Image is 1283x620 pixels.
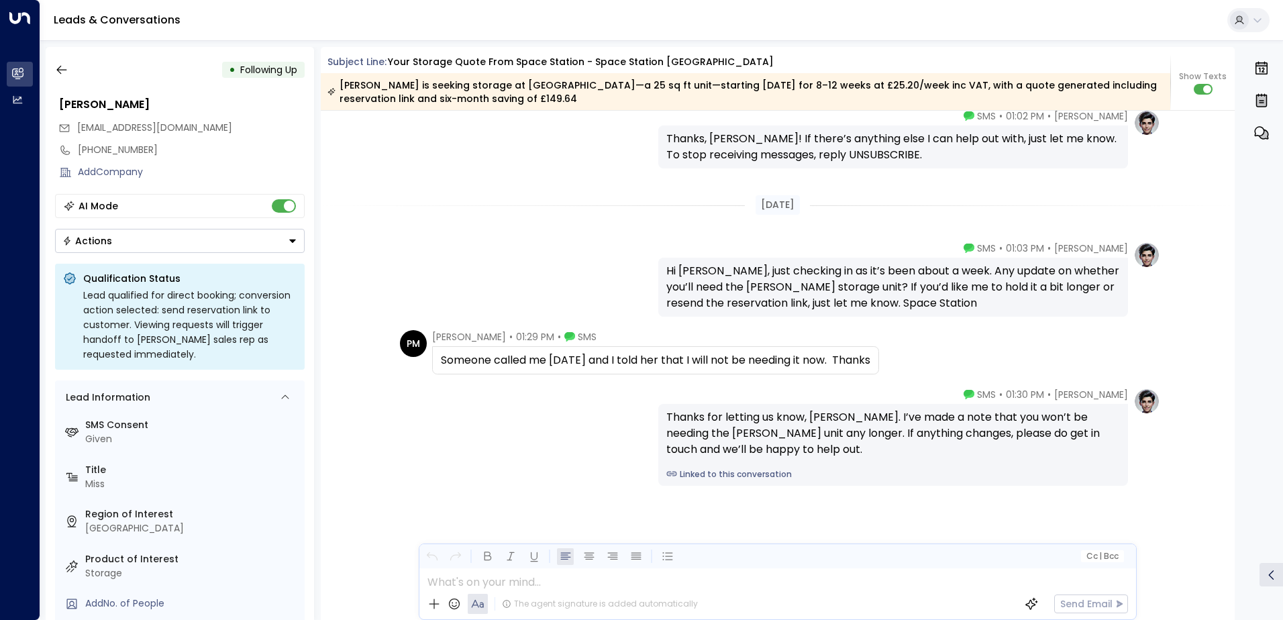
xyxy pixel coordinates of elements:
div: Actions [62,235,112,247]
button: Cc|Bcc [1080,550,1123,563]
span: SMS [977,388,996,401]
div: The agent signature is added automatically [502,598,698,610]
button: Undo [423,548,440,565]
span: SMS [578,330,597,344]
img: profile-logo.png [1133,388,1160,415]
a: Linked to this conversation [666,468,1120,480]
div: Thanks for letting us know, [PERSON_NAME]. I’ve made a note that you won’t be needing the [PERSON... [666,409,1120,458]
label: Product of Interest [85,552,299,566]
span: 01:03 PM [1006,242,1044,255]
div: Thanks, [PERSON_NAME]! If there’s anything else I can help out with, just let me know. To stop re... [666,131,1120,163]
span: SMS [977,242,996,255]
span: [PERSON_NAME] [1054,388,1128,401]
div: Lead qualified for direct booking; conversion action selected: send reservation link to customer.... [83,288,297,362]
label: Region of Interest [85,507,299,521]
div: [GEOGRAPHIC_DATA] [85,521,299,535]
span: [PERSON_NAME] [432,330,506,344]
button: Redo [447,548,464,565]
div: Your storage quote from Space Station - Space Station [GEOGRAPHIC_DATA] [388,55,774,69]
span: • [999,242,1003,255]
span: Show Texts [1179,70,1227,83]
label: SMS Consent [85,418,299,432]
span: 01:29 PM [516,330,554,344]
img: profile-logo.png [1133,242,1160,268]
div: Hi [PERSON_NAME], just checking in as it’s been about a week. Any update on whether you’ll need t... [666,263,1120,311]
div: [PERSON_NAME] is seeking storage at [GEOGRAPHIC_DATA]—a 25 sq ft unit—starting [DATE] for 8–12 we... [327,79,1163,105]
span: 01:30 PM [1006,388,1044,401]
span: • [1047,242,1051,255]
div: Storage [85,566,299,580]
span: | [1099,552,1102,561]
div: [DATE] [756,195,800,215]
span: • [509,330,513,344]
button: Actions [55,229,305,253]
span: Cc Bcc [1086,552,1118,561]
div: [PERSON_NAME] [59,97,305,113]
p: Qualification Status [83,272,297,285]
div: AI Mode [79,199,118,213]
span: Subject Line: [327,55,387,68]
div: • [229,58,236,82]
span: [PERSON_NAME] [1054,242,1128,255]
span: SMS [977,109,996,123]
span: • [1047,109,1051,123]
span: • [999,388,1003,401]
div: Lead Information [61,391,150,405]
div: [PHONE_NUMBER] [78,143,305,157]
img: profile-logo.png [1133,109,1160,136]
div: Given [85,432,299,446]
label: Title [85,463,299,477]
a: Leads & Conversations [54,12,181,28]
span: 01:02 PM [1006,109,1044,123]
span: • [558,330,561,344]
div: AddNo. of People [85,597,299,611]
div: Button group with a nested menu [55,229,305,253]
div: AddCompany [78,165,305,179]
span: [PERSON_NAME] [1054,109,1128,123]
span: Following Up [240,63,297,76]
span: penelopemartin@me.com [77,121,232,135]
div: Someone called me [DATE] and I told her that I will not be needing it now. Thanks [441,352,870,368]
div: PM [400,330,427,357]
div: Miss [85,477,299,491]
span: • [1047,388,1051,401]
span: [EMAIL_ADDRESS][DOMAIN_NAME] [77,121,232,134]
span: • [999,109,1003,123]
